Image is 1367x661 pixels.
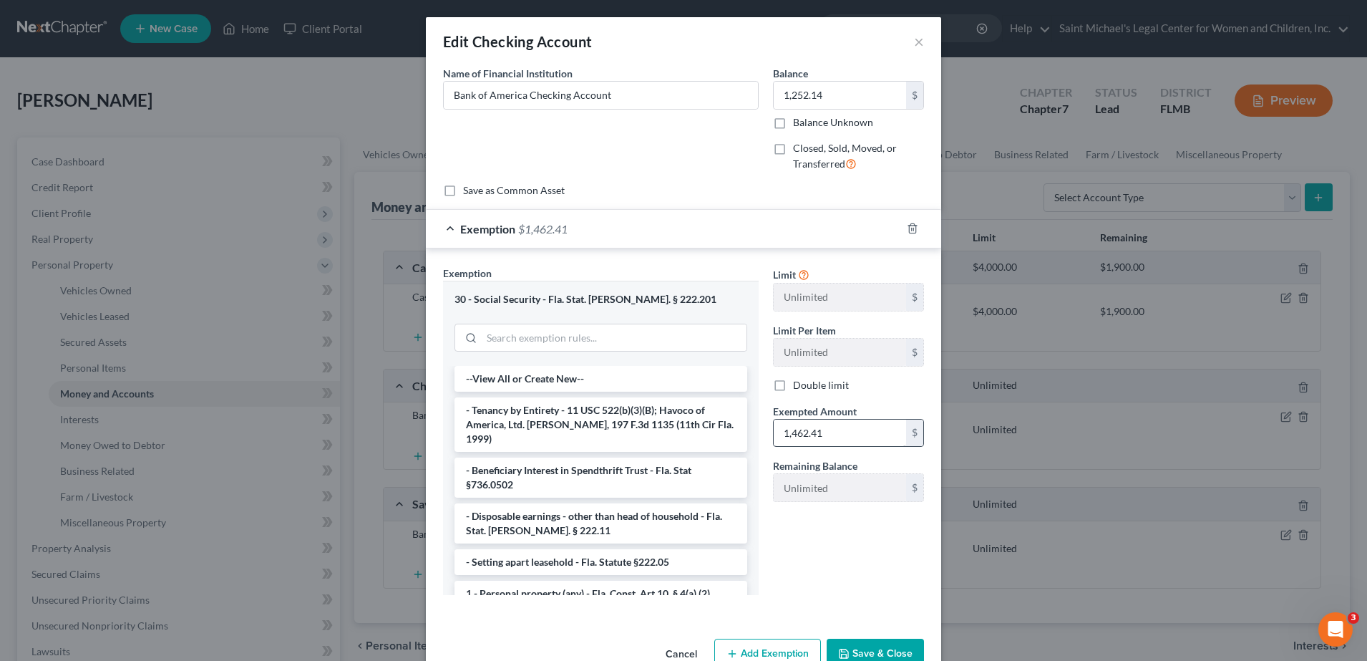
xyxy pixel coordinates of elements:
span: $1,462.41 [518,222,568,236]
li: - Tenancy by Entirety - 11 USC 522(b)(3)(B); Havoco of America, Ltd. [PERSON_NAME], 197 F.3d 1135... [454,397,747,452]
input: -- [774,339,906,366]
span: Limit [773,269,796,281]
span: Exemption [460,222,515,236]
span: Name of Financial Institution [443,67,573,79]
span: 3 [1348,612,1359,624]
input: Enter name... [444,82,758,109]
span: Exempted Amount [773,405,857,418]
label: Limit Per Item [773,323,836,338]
li: - Disposable earnings - other than head of household - Fla. Stat. [PERSON_NAME]. § 222.11 [454,503,747,544]
div: $ [906,474,923,501]
li: - Beneficiary Interest in Spendthrift Trust - Fla. Stat §736.0502 [454,458,747,498]
div: $ [906,284,923,311]
input: 0.00 [774,420,906,447]
label: Balance [773,66,808,81]
input: -- [774,284,906,311]
input: 0.00 [774,82,906,109]
div: $ [906,82,923,109]
input: Search exemption rules... [482,324,746,352]
li: 1 - Personal property (any) - Fla. Const. Art.10, § 4(a) (2) [454,581,747,607]
input: -- [774,474,906,501]
div: $ [906,339,923,366]
label: Double limit [793,378,849,392]
div: 30 - Social Security - Fla. Stat. [PERSON_NAME]. § 222.201 [454,293,747,307]
div: Edit Checking Account [443,32,592,52]
li: - Setting apart leasehold - Fla. Statute §222.05 [454,549,747,575]
label: Balance Unknown [793,115,873,130]
div: $ [906,420,923,447]
li: --View All or Create New-- [454,366,747,392]
label: Save as Common Asset [463,183,565,198]
button: × [914,33,924,50]
span: Closed, Sold, Moved, or Transferred [793,142,897,170]
iframe: Intercom live chat [1318,612,1353,647]
span: Exemption [443,267,492,279]
label: Remaining Balance [773,458,857,473]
